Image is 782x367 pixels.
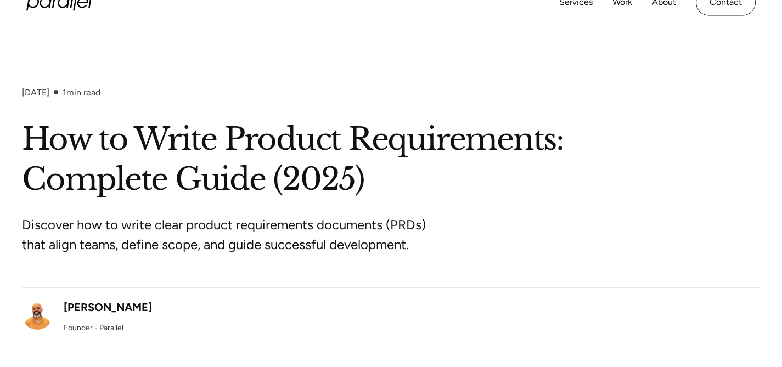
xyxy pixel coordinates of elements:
[63,87,66,98] span: 1
[22,299,152,334] a: [PERSON_NAME]Founder - Parallel
[22,215,434,255] p: Discover how to write clear product requirements documents (PRDs) that align teams, define scope,...
[64,322,123,334] div: Founder - Parallel
[22,120,760,200] h1: How to Write Product Requirements: Complete Guide (2025)
[63,87,100,98] div: min read
[64,299,152,315] div: [PERSON_NAME]
[22,299,53,330] img: Robin Dhanwani
[22,87,49,98] div: [DATE]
